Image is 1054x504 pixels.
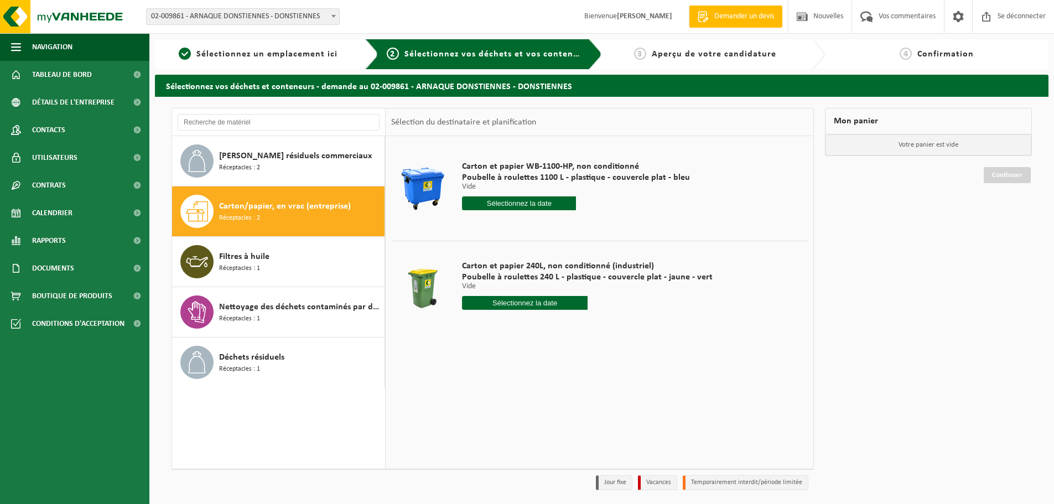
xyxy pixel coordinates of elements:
a: Demander un devis [689,6,782,28]
font: Poubelle à roulettes 240 L - plastique - couvercle plat - jaune - vert [462,273,713,282]
font: Rapports [32,237,66,245]
font: Conditions d'acceptation [32,320,124,328]
font: Documents [32,264,74,273]
font: Carton/papier, en vrac (entreprise) [219,202,351,211]
font: 4 [904,50,908,59]
font: [PERSON_NAME] [617,12,672,20]
font: Vos commentaires [879,12,936,20]
font: Temporairement interdit/période limitée [691,479,802,486]
font: Vacances [646,479,671,486]
font: Utilisateurs [32,154,77,162]
font: 1 [183,50,188,59]
font: 02-009861 - ARNAQUE DONSTIENNES - DONSTIENNES [151,12,320,20]
font: Carton et papier WB-1100-HP, non conditionné [462,162,639,171]
font: Navigation [32,43,72,51]
font: 3 [637,50,642,59]
font: Contacts [32,126,65,134]
font: Nouvelles [813,12,843,20]
font: Continuer [992,172,1022,179]
font: Réceptacles : 1 [219,366,260,372]
span: 02-009861 - ARNAQUE DONSTIENNES - DONSTIENNES [147,9,339,24]
button: [PERSON_NAME] résiduels commerciaux Réceptacles : 2 [172,136,385,186]
font: Sélectionnez vos déchets et vos conteneurs [404,50,591,59]
font: 2 [390,50,395,59]
input: Sélectionnez la date [462,296,588,310]
font: Demander un devis [714,12,774,20]
font: Contrats [32,181,66,190]
button: Déchets résiduels Réceptacles : 1 [172,337,385,387]
button: Filtres à huile Réceptacles : 1 [172,237,385,287]
font: Réceptacles : 2 [219,215,260,221]
font: Calendrier [32,209,72,217]
button: Carton/papier, en vrac (entreprise) Réceptacles : 2 [172,186,385,237]
button: Nettoyage des déchets contaminés par du pétrole Réceptacles : 1 [172,287,385,337]
font: [PERSON_NAME] résiduels commerciaux [219,152,372,160]
font: Vide [462,282,476,290]
font: Jour fixe [604,479,626,486]
a: Continuer [984,167,1031,183]
font: Sélection du destinataire et planification [391,118,536,127]
font: Réceptacles : 1 [219,265,260,272]
font: Sélectionnez un emplacement ici [196,50,338,59]
font: Confirmation [917,50,974,59]
input: Recherche de matériel [178,114,380,131]
font: Poubelle à roulettes 1100 L - plastique - couvercle plat - bleu [462,173,690,182]
span: 02-009861 - ARNAQUE DONSTIENNES - DONSTIENNES [146,8,340,25]
font: Nettoyage des déchets contaminés par du pétrole [219,303,408,311]
font: Se déconnecter [998,12,1046,20]
font: Bienvenue [584,12,617,20]
font: Réceptacles : 2 [219,164,260,171]
font: Votre panier est vide [899,141,958,148]
font: Boutique de produits [32,292,112,300]
font: Carton et papier 240L, non conditionné (industriel) [462,262,654,271]
font: Vide [462,183,476,191]
font: Déchets résiduels [219,353,284,362]
font: Réceptacles : 1 [219,315,260,322]
font: Filtres à huile [219,252,269,261]
font: Détails de l'entreprise [32,98,115,107]
font: Aperçu de votre candidature [652,50,776,59]
font: Sélectionnez vos déchets et conteneurs - demande au 02-009861 - ARNAQUE DONSTIENNES - DONSTIENNES [166,82,572,91]
a: 1Sélectionnez un emplacement ici [160,48,356,61]
font: Tableau de bord [32,71,92,79]
input: Sélectionnez la date [462,196,576,210]
font: Mon panier [834,117,878,126]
